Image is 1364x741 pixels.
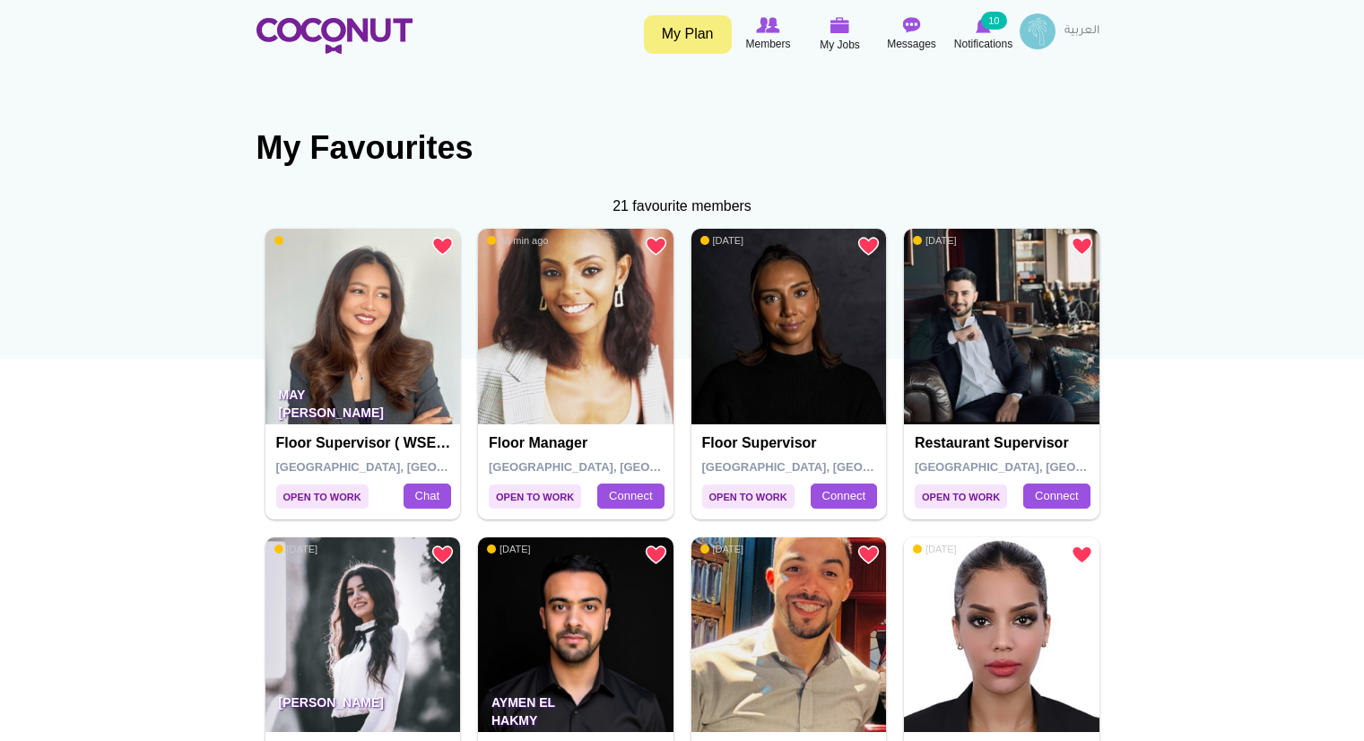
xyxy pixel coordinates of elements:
[431,544,454,566] a: Remove from Favourites
[274,234,318,247] span: [DATE]
[733,13,804,55] a: Browse Members Members
[700,234,744,247] span: [DATE]
[404,484,451,509] a: Chat
[804,13,876,56] a: My Jobs My Jobs
[857,235,880,257] a: Remove from Favourites
[265,682,461,732] p: [PERSON_NAME]
[274,543,318,555] span: [DATE]
[948,13,1020,55] a: Notifications Notifications 10
[1056,13,1108,49] a: العربية
[487,543,531,555] span: [DATE]
[431,235,454,257] a: Remove from Favourites
[276,460,532,474] span: [GEOGRAPHIC_DATA], [GEOGRAPHIC_DATA]
[915,484,1007,509] span: Open to Work
[903,17,921,33] img: Messages
[915,460,1170,474] span: [GEOGRAPHIC_DATA], [GEOGRAPHIC_DATA]
[487,234,548,247] span: 38 min ago
[256,18,413,54] img: Home
[1023,484,1090,509] a: Connect
[1071,544,1093,566] a: Remove from Favourites
[756,17,779,33] img: Browse Members
[702,484,795,509] span: Open to Work
[265,374,461,424] p: May [PERSON_NAME]
[489,435,667,451] h4: Floor Manager
[830,17,850,33] img: My Jobs
[954,35,1012,53] span: Notifications
[478,682,673,732] p: Aymen El hakmy
[981,12,1006,30] small: 10
[276,435,455,451] h4: Floor Supervisor ( WSET Level 2 For Wine Certified)
[876,13,948,55] a: Messages Messages
[276,484,369,509] span: Open to Work
[913,543,957,555] span: [DATE]
[811,484,877,509] a: Connect
[645,544,667,566] a: Remove from Favourites
[887,35,936,53] span: Messages
[700,543,744,555] span: [DATE]
[976,17,991,33] img: Notifications
[597,484,664,509] a: Connect
[489,484,581,509] span: Open to Work
[820,36,860,54] span: My Jobs
[1071,235,1093,257] a: Remove from Favourites
[645,235,667,257] a: Remove from Favourites
[702,460,958,474] span: [GEOGRAPHIC_DATA], [GEOGRAPHIC_DATA]
[745,35,790,53] span: Members
[256,130,1108,166] h1: My Favourites
[256,196,1108,217] div: 21 favourite members
[644,15,732,54] a: My Plan
[915,435,1093,451] h4: Restaurant supervisor
[702,435,881,451] h4: Floor Supervisor
[913,234,957,247] span: [DATE]
[857,544,880,566] a: Remove from Favourites
[489,460,744,474] span: [GEOGRAPHIC_DATA], [GEOGRAPHIC_DATA]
